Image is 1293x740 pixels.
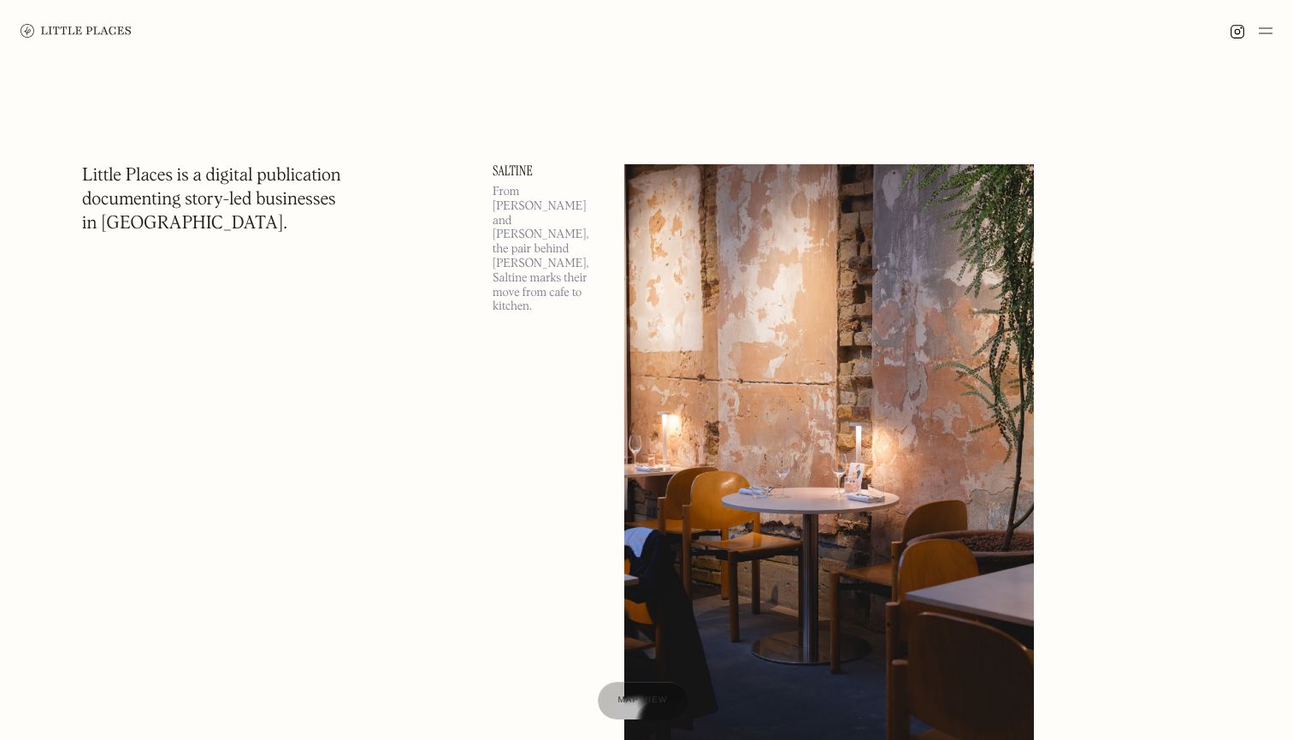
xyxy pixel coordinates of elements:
[598,682,688,719] a: Map view
[618,696,668,705] span: Map view
[82,164,341,236] h1: Little Places is a digital publication documenting story-led businesses in [GEOGRAPHIC_DATA].
[493,164,604,178] a: Saltine
[493,185,604,314] p: From [PERSON_NAME] and [PERSON_NAME], the pair behind [PERSON_NAME], Saltine marks their move fro...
